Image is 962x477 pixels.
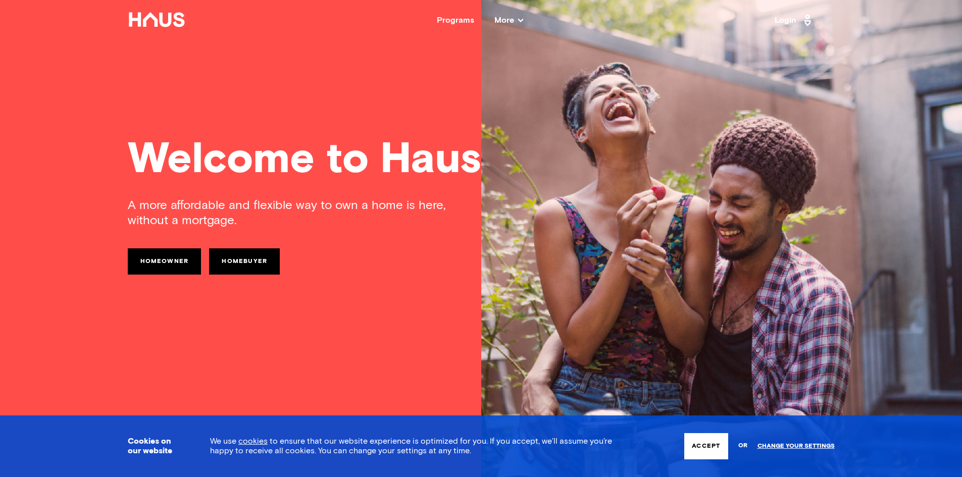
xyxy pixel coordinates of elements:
[437,16,474,24] a: Programs
[775,12,814,28] a: Login
[738,437,747,455] span: or
[494,16,523,24] span: More
[128,248,201,275] a: Homeowner
[210,437,612,455] span: We use to ensure that our website experience is optimized for you. If you accept, we’ll assume yo...
[128,139,835,182] div: Welcome to Haus
[684,433,728,459] button: Accept
[128,437,185,456] h3: Cookies on our website
[238,437,268,445] a: cookies
[209,248,280,275] a: Homebuyer
[128,198,481,228] div: A more affordable and flexible way to own a home is here, without a mortgage.
[757,443,835,450] a: Change your settings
